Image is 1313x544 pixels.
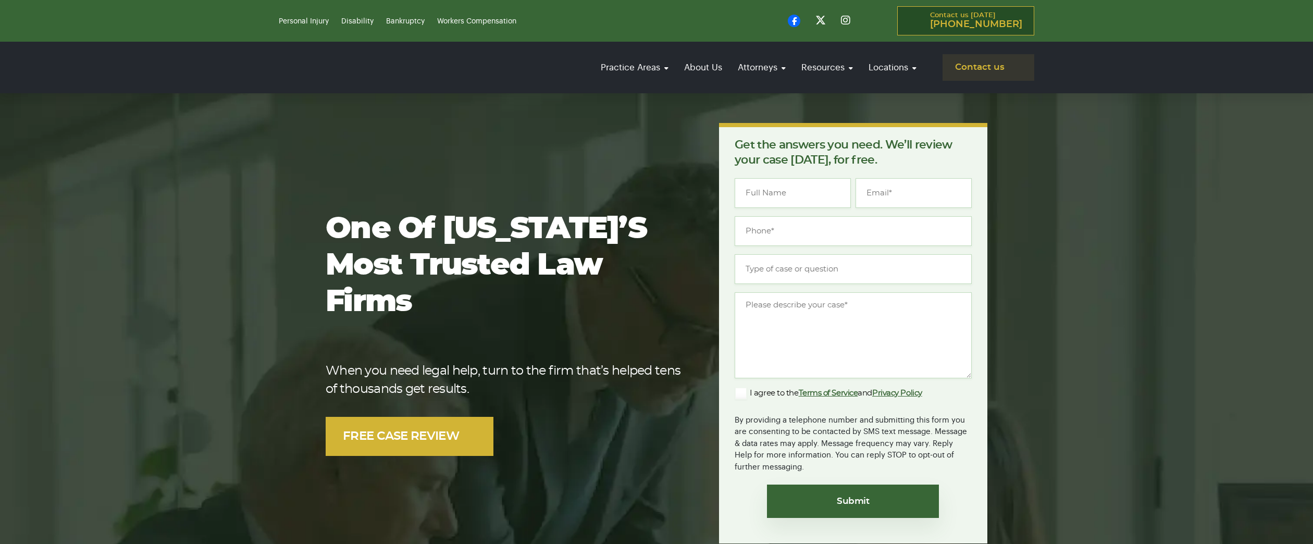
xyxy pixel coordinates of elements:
a: Bankruptcy [386,18,425,25]
a: Resources [796,53,858,82]
a: Personal Injury [279,18,329,25]
a: Attorneys [733,53,791,82]
input: Submit [767,485,939,518]
p: Get the answers you need. We’ll review your case [DATE], for free. [735,138,972,168]
a: About Us [679,53,727,82]
img: svg%3E [463,430,476,443]
a: Disability [341,18,374,25]
a: Privacy Policy [872,389,922,397]
a: Workers Compensation [437,18,516,25]
label: I agree to the and [735,387,922,400]
a: FREE CASE REVIEW [326,417,493,456]
a: Contact us [DATE][PHONE_NUMBER] [897,6,1034,35]
span: [PHONE_NUMBER] [930,19,1022,30]
a: Contact us [943,54,1034,81]
p: Contact us [DATE] [930,12,1022,30]
div: By providing a telephone number and submitting this form you are consenting to be contacted by SM... [735,408,972,474]
img: logo [279,48,414,87]
a: Terms of Service [799,389,858,397]
input: Email* [856,178,972,208]
a: Practice Areas [596,53,674,82]
h1: One of [US_STATE]’s most trusted law firms [326,211,686,320]
input: Full Name [735,178,851,208]
p: When you need legal help, turn to the firm that’s helped tens of thousands get results. [326,362,686,399]
input: Phone* [735,216,972,246]
input: Type of case or question [735,254,972,284]
a: Locations [863,53,922,82]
